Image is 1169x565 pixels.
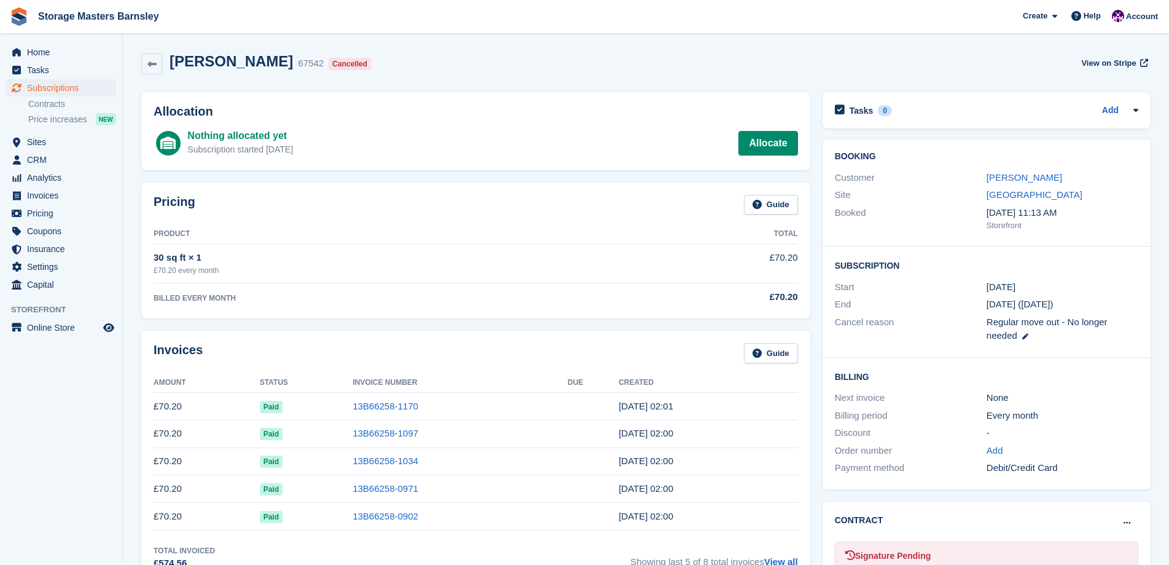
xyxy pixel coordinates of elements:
[835,409,987,423] div: Billing period
[987,280,1015,294] time: 2025-01-10 01:00:00 UTC
[568,373,619,393] th: Due
[353,511,418,521] a: 13B66258-0902
[27,61,101,79] span: Tasks
[27,169,101,186] span: Analytics
[6,133,116,151] a: menu
[835,426,987,440] div: Discount
[154,393,260,421] td: £70.20
[10,7,28,26] img: stora-icon-8386f47178a22dfd0bd8f6a31ec36ba5ce8667c1dd55bd0f319d3a0aa187defe.svg
[987,219,1138,232] div: Storefront
[154,503,260,531] td: £70.20
[738,131,797,156] a: Allocate
[6,79,116,97] a: menu
[28,114,87,125] span: Price increases
[154,293,633,304] div: BILLED EVERY MONTH
[835,370,1138,382] h2: Billing
[6,205,116,222] a: menu
[744,343,798,363] a: Guide
[353,428,418,438] a: 13B66258-1097
[835,188,987,202] div: Site
[260,483,283,496] span: Paid
[154,475,260,503] td: £70.20
[170,53,293,69] h2: [PERSON_NAME]
[1023,10,1047,22] span: Create
[6,240,116,258] a: menu
[987,444,1003,458] a: Add
[353,483,418,494] a: 13B66258-0971
[850,105,874,116] h2: Tasks
[27,151,101,168] span: CRM
[835,171,987,185] div: Customer
[27,133,101,151] span: Sites
[154,420,260,448] td: £70.20
[154,343,203,363] h2: Invoices
[987,391,1138,405] div: None
[1102,104,1119,118] a: Add
[96,113,116,125] div: NEW
[27,319,101,336] span: Online Store
[6,223,116,240] a: menu
[6,258,116,275] a: menu
[27,276,101,293] span: Capital
[835,298,987,312] div: End
[835,461,987,475] div: Payment method
[260,373,353,393] th: Status
[154,195,195,215] h2: Pricing
[835,514,883,527] h2: Contract
[987,317,1108,341] span: Regular move out - No longer needed
[6,61,116,79] a: menu
[101,320,116,335] a: Preview store
[6,169,116,186] a: menu
[11,304,122,316] span: Storefront
[27,79,101,97] span: Subscriptions
[1084,10,1101,22] span: Help
[187,143,293,156] div: Subscription started [DATE]
[619,456,673,466] time: 2025-06-10 01:00:44 UTC
[845,550,1128,563] div: Signature Pending
[27,205,101,222] span: Pricing
[260,456,283,468] span: Paid
[835,315,987,343] div: Cancel reason
[154,251,633,265] div: 30 sq ft × 1
[619,401,673,411] time: 2025-08-10 01:01:04 UTC
[987,409,1138,423] div: Every month
[987,206,1138,220] div: [DATE] 11:13 AM
[835,152,1138,162] h2: Booking
[28,113,116,126] a: Price increases NEW
[619,428,673,438] time: 2025-07-10 01:00:36 UTC
[6,151,116,168] a: menu
[6,44,116,61] a: menu
[260,428,283,440] span: Paid
[154,373,260,393] th: Amount
[835,206,987,232] div: Booked
[154,224,633,244] th: Product
[187,128,293,143] div: Nothing allocated yet
[6,276,116,293] a: menu
[987,426,1138,440] div: -
[27,258,101,275] span: Settings
[835,391,987,405] div: Next invoice
[260,401,283,413] span: Paid
[27,44,101,61] span: Home
[633,290,798,304] div: £70.20
[329,58,371,70] div: Cancelled
[28,98,116,110] a: Contracts
[154,265,633,276] div: £70.20 every month
[27,240,101,258] span: Insurance
[633,244,798,283] td: £70.20
[987,299,1054,309] span: [DATE] ([DATE])
[154,448,260,475] td: £70.20
[987,172,1062,183] a: [PERSON_NAME]
[6,187,116,204] a: menu
[619,511,673,521] time: 2025-04-10 01:00:37 UTC
[1076,53,1151,73] a: View on Stripe
[33,6,164,26] a: Storage Masters Barnsley
[27,187,101,204] span: Invoices
[835,280,987,294] div: Start
[835,444,987,458] div: Order number
[878,105,892,116] div: 0
[353,401,418,411] a: 13B66258-1170
[154,105,798,119] h2: Allocation
[353,456,418,466] a: 13B66258-1034
[154,545,215,556] div: Total Invoiced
